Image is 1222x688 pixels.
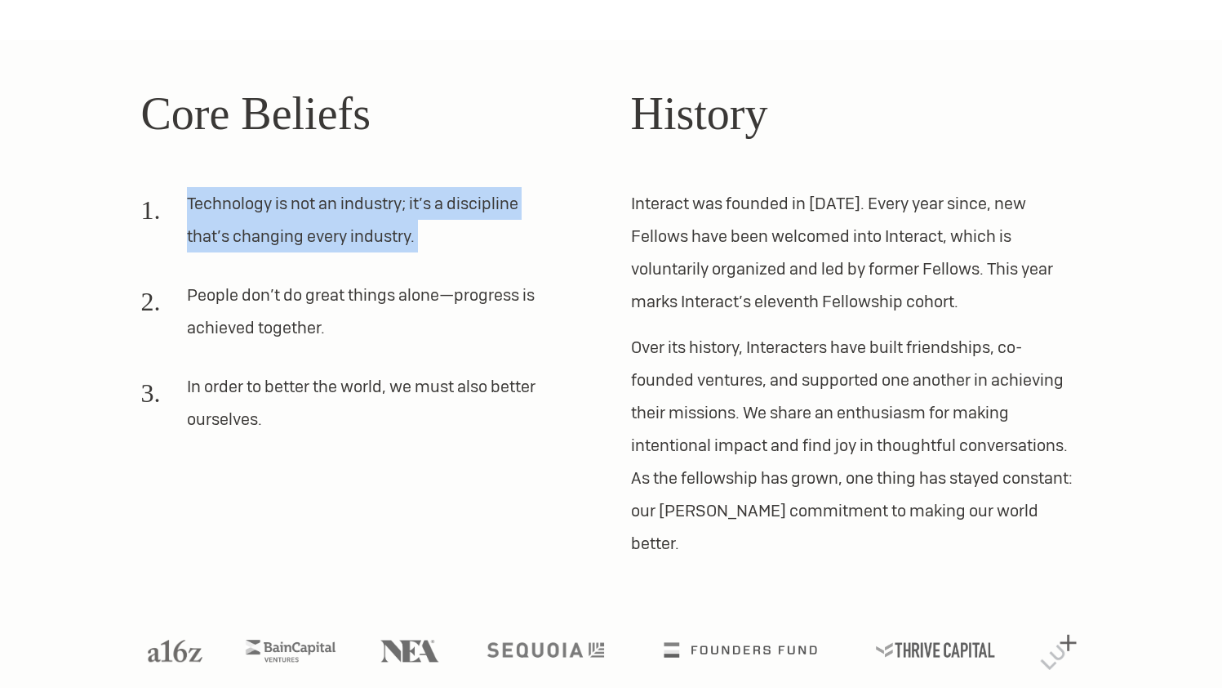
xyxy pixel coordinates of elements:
[1041,635,1077,670] img: Lux Capital logo
[631,79,1082,148] h2: History
[631,187,1082,318] p: Interact was founded in [DATE]. Every year since, new Fellows have been welcomed into Interact, w...
[876,642,995,658] img: Thrive Capital logo
[141,370,553,449] li: In order to better the world, we must also better ourselves.
[141,187,553,266] li: Technology is not an industry; it’s a discipline that’s changing every industry.
[141,279,553,357] li: People don’t do great things alone—progress is achieved together.
[141,79,592,148] h2: Core Beliefs
[487,642,604,658] img: Sequoia logo
[148,640,202,662] img: A16Z logo
[664,642,816,658] img: Founders Fund logo
[246,640,335,662] img: Bain Capital Ventures logo
[380,640,439,662] img: NEA logo
[631,331,1082,560] p: Over its history, Interacters have built friendships, co-founded ventures, and supported one anot...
